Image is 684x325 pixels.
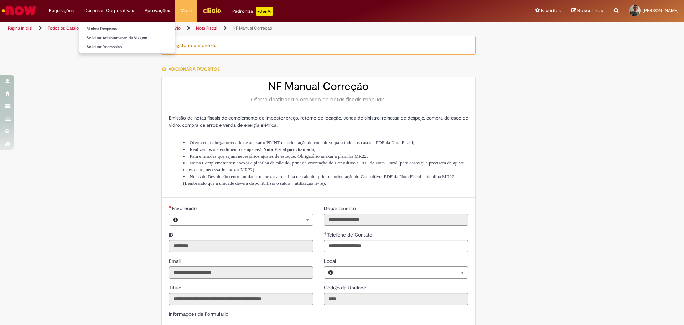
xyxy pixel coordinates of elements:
[169,284,183,291] label: Somente leitura - Título
[169,81,468,92] h2: NF Manual Correção
[233,25,272,31] a: NF Manual Correção
[183,174,454,186] span: Notas de Devolução (entre unidades): anexar a planilha de cálculo, print da orientação do Consult...
[541,7,561,14] span: Favoritos
[169,258,182,265] label: Somente leitura - Email
[577,7,603,14] span: Rascunhos
[169,205,172,208] span: Necessários
[169,258,182,264] span: Somente leitura - Email
[256,7,273,16] p: +GenAi
[169,240,313,252] input: ID
[324,258,337,264] span: Local
[324,232,327,235] span: Obrigatório Preenchido
[181,7,192,14] span: More
[324,205,357,212] label: Somente leitura - Departamento
[327,232,374,238] span: Telefone de Contato
[169,266,313,279] input: Email
[161,62,224,77] button: Adicionar a Favoritos
[1,4,37,18] img: ServiceNow
[324,293,468,305] input: Código da Unidade
[169,96,468,103] div: Oferta destinada a emissão de notas fiscais manuais.
[324,267,337,278] button: Local, Visualizar este registro
[324,205,357,212] span: Somente leitura - Departamento
[643,7,679,14] span: [PERSON_NAME]
[324,240,468,252] input: Telefone de Contato
[260,147,314,152] strong: 1 Nota Fiscal por chamado
[190,147,315,152] span: Realizamos o atendimento de apenas ;
[169,115,468,128] span: Emissão de notas fiscais de complemento de imposto/preço, retorno de locação, venda de sinistro, ...
[79,21,175,53] ul: Despesas Corporativas
[183,160,464,172] span: Notas Complementares: anexar a planilha de cálculo, print da orientação do Consultivo e PDF da No...
[169,66,220,72] span: Adicionar a Favoritos
[571,7,603,14] a: Rascunhos
[190,153,368,159] span: Para emissões que sejam necessários ajustes de estoque: Obrigatório anexar a planilha MR22;
[79,34,175,42] a: Solicitar Adiantamento de Viagem
[145,7,170,14] span: Aprovações
[196,25,217,31] a: Nota Fiscal
[324,284,368,291] label: Somente leitura - Código da Unidade
[48,25,85,31] a: Todos os Catálogos
[169,231,175,238] label: Somente leitura - ID
[169,293,313,305] input: Título
[79,43,175,51] a: Solicitar Reembolso
[172,205,198,212] span: Necessários - Favorecido
[169,214,182,225] button: Favorecido, Visualizar este registro
[190,140,414,145] span: Oferta com obrigatoriedade de anexar o PRINT da orientação do consultivo para todos os casos e PD...
[232,7,273,16] div: Padroniza
[84,7,134,14] span: Despesas Corporativas
[161,36,476,55] div: Obrigatório um anexo.
[182,214,313,225] a: Limpar campo Favorecido
[202,5,222,16] img: click_logo_yellow_360x200.png
[49,7,74,14] span: Requisições
[8,25,32,31] a: Página inicial
[324,214,468,226] input: Departamento
[337,267,468,278] a: Limpar campo Local
[169,311,228,317] label: Informações de Formulário
[79,25,175,33] a: Minhas Despesas
[5,22,451,35] ul: Trilhas de página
